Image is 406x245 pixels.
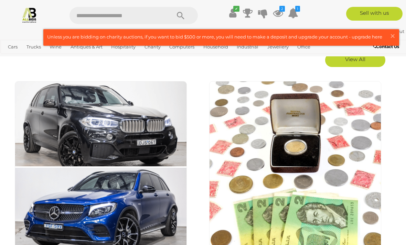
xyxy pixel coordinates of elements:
[346,7,403,21] a: Sell with us
[201,41,231,53] a: Household
[108,41,138,53] a: Hospitality
[5,53,25,64] a: Sports
[167,41,197,53] a: Computers
[234,41,261,53] a: Industrial
[265,41,291,53] a: Jewellery
[28,53,83,64] a: [GEOGRAPHIC_DATA]
[325,53,385,67] a: View All
[47,41,64,53] a: Wine
[384,29,404,34] a: Sign Out
[279,6,285,12] i: 2
[163,7,198,24] button: Search
[288,7,298,19] a: 1
[295,41,313,53] a: Office
[142,41,163,53] a: Charity
[373,43,401,51] a: Contact Us
[233,6,239,12] i: ✔
[368,29,382,34] a: rj28
[368,29,381,34] strong: rj28
[227,7,238,19] a: ✔
[24,41,44,53] a: Trucks
[345,56,365,63] span: View All
[5,41,20,53] a: Cars
[273,7,283,19] a: 2
[382,29,383,34] span: |
[373,44,399,49] b: Contact Us
[21,7,38,23] img: Allbids.com.au
[68,41,105,53] a: Antiques & Art
[389,29,396,43] span: ×
[295,6,300,12] i: 1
